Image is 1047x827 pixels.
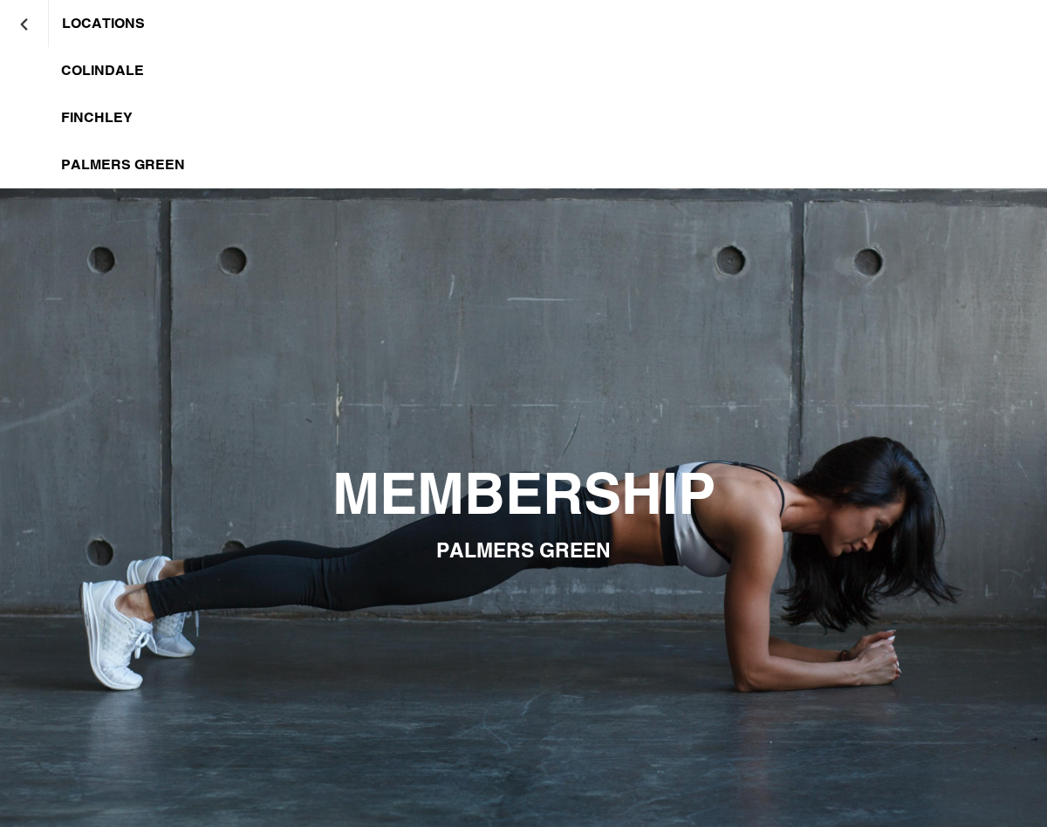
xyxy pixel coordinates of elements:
[62,15,145,32] span: LOCATIONS
[61,156,185,174] span: Palmers Green
[61,109,133,126] span: Finchley
[48,461,999,529] h2: MEMBERSHIP
[61,62,144,79] span: Colindale
[436,538,611,562] span: PALMERS GREEN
